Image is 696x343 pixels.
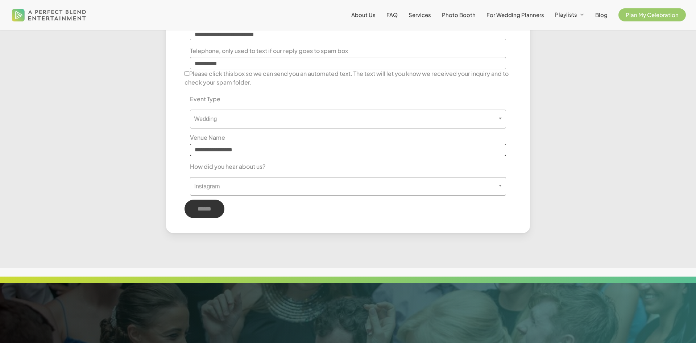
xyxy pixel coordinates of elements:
label: How did you hear about us? [185,162,271,171]
label: Telephone, only used to text if our reply goes to spam box [185,46,353,55]
a: Photo Booth [442,12,476,18]
span: Wedding [190,115,505,122]
a: Blog [595,12,608,18]
span: Blog [595,11,608,18]
span: FAQ [386,11,398,18]
span: Playlists [555,11,577,18]
a: About Us [351,12,376,18]
a: For Wedding Planners [486,12,544,18]
a: Playlists [555,12,584,18]
img: A Perfect Blend Entertainment [10,3,88,27]
span: About Us [351,11,376,18]
span: Instagram [190,183,505,190]
input: Please click this box so we can send you an automated text. The text will let you know we receive... [185,71,189,76]
span: Photo Booth [442,11,476,18]
a: FAQ [386,12,398,18]
span: Plan My Celebration [626,11,679,18]
span: Services [409,11,431,18]
label: Event Type [185,95,226,103]
label: Venue Name [185,133,231,142]
label: Please click this box so we can send you an automated text. The text will let you know we receive... [185,69,511,87]
a: Services [409,12,431,18]
a: Plan My Celebration [618,12,686,18]
span: Instagram [190,177,506,196]
span: For Wedding Planners [486,11,544,18]
span: Wedding [190,110,506,128]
